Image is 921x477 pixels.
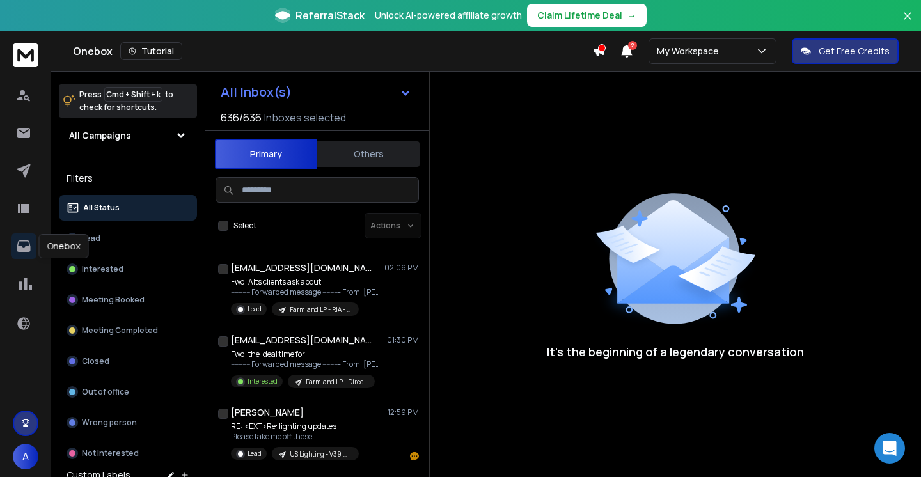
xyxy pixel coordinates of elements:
[59,256,197,282] button: Interested
[83,203,120,213] p: All Status
[59,226,197,251] button: Lead
[290,305,351,315] p: Farmland LP - RIA - September FLP List - [PERSON_NAME]
[59,441,197,466] button: Not Interested
[59,379,197,405] button: Out of office
[39,234,89,258] div: Onebox
[388,407,419,418] p: 12:59 PM
[264,110,346,125] h3: Inboxes selected
[819,45,890,58] p: Get Free Credits
[384,263,419,273] p: 02:06 PM
[59,318,197,343] button: Meeting Completed
[82,295,145,305] p: Meeting Booked
[231,334,372,347] h1: [EMAIL_ADDRESS][DOMAIN_NAME]
[899,8,916,38] button: Close banner
[82,387,129,397] p: Out of office
[82,264,123,274] p: Interested
[13,444,38,469] button: A
[79,88,173,114] p: Press to check for shortcuts.
[59,287,197,313] button: Meeting Booked
[73,42,592,60] div: Onebox
[657,45,724,58] p: My Workspace
[210,79,421,105] button: All Inbox(s)
[375,9,522,22] p: Unlock AI-powered affiliate growth
[69,129,131,142] h1: All Campaigns
[290,450,351,459] p: US Lighting - V39 Messaging > Savings 2025 - Industry: open - [PERSON_NAME]
[295,8,365,23] span: ReferralStack
[248,377,278,386] p: Interested
[231,432,359,442] p: Please take me off these
[317,140,420,168] button: Others
[231,349,384,359] p: Fwd: the ideal time for
[547,343,804,361] p: It’s the beginning of a legendary conversation
[231,406,304,419] h1: [PERSON_NAME]
[231,262,372,274] h1: [EMAIL_ADDRESS][DOMAIN_NAME]
[231,359,384,370] p: ---------- Forwarded message --------- From: [PERSON_NAME]
[120,42,182,60] button: Tutorial
[387,335,419,345] p: 01:30 PM
[59,195,197,221] button: All Status
[82,325,158,336] p: Meeting Completed
[59,169,197,187] h3: Filters
[248,304,262,314] p: Lead
[59,410,197,435] button: Wrong person
[233,221,256,231] label: Select
[874,433,905,464] div: Open Intercom Messenger
[792,38,899,64] button: Get Free Credits
[59,348,197,374] button: Closed
[306,377,367,387] p: Farmland LP - Direct Channel - Rani
[248,449,262,458] p: Lead
[221,86,292,98] h1: All Inbox(s)
[59,123,197,148] button: All Campaigns
[231,277,384,287] p: Fwd: Alts clients ask about
[527,4,647,27] button: Claim Lifetime Deal→
[221,110,262,125] span: 636 / 636
[231,421,359,432] p: RE: <EXT>Re: lighting updates
[82,233,100,244] p: Lead
[215,139,317,169] button: Primary
[627,9,636,22] span: →
[82,418,137,428] p: Wrong person
[104,87,162,102] span: Cmd + Shift + k
[231,287,384,297] p: ---------- Forwarded message --------- From: [PERSON_NAME]
[82,356,109,366] p: Closed
[82,448,139,458] p: Not Interested
[628,41,637,50] span: 2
